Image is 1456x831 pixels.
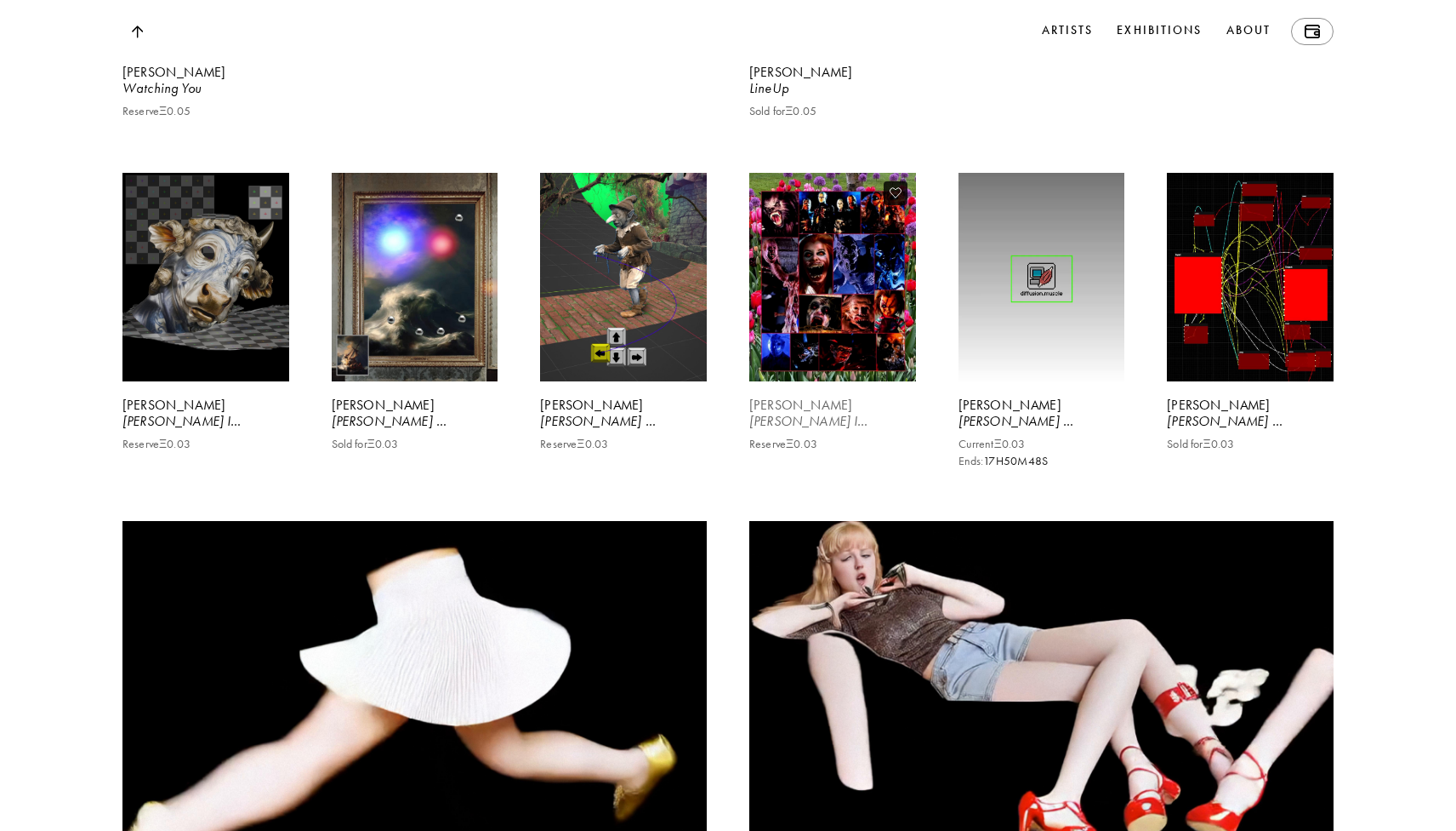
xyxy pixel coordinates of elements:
div: [PERSON_NAME] ARROW_KEY_SEARCHING_FOR_ GOLD.MP4 [540,412,707,431]
span: S [1042,452,1048,471]
div: [PERSON_NAME] NETWORK_EXPRESSIONISM.MP4 [1167,412,1334,431]
b: [PERSON_NAME] [1167,397,1270,413]
b: [PERSON_NAME] [122,64,225,80]
div: [PERSON_NAME] ICONS_SEED_THE_GARDEN_OF_ THE_IP_COMPOSER.MP4 [749,412,916,431]
b: [PERSON_NAME] [749,397,852,413]
img: Wallet icon [1305,25,1320,38]
p: Reserve Ξ 0.03 [122,438,191,451]
div: [PERSON_NAME] DIFFUSION_MUSCLE.MP4 [958,412,1125,431]
b: [PERSON_NAME] [332,397,435,413]
div: LineUp [749,79,1334,98]
img: Top [131,26,143,38]
p: Sold for Ξ 0.05 [749,105,816,118]
span: M [1017,452,1028,471]
div: Watching You [122,79,707,98]
div: [PERSON_NAME] IN_FEAR_OF_ITS_OWN_ U.V_MAP.MP4 [122,412,289,431]
b: [PERSON_NAME] [122,397,225,413]
a: Exhibitions [1113,18,1205,45]
span: H [996,452,1004,471]
p: Sold for Ξ 0.03 [332,438,399,451]
b: [PERSON_NAME] [749,64,852,80]
a: Artists [1038,18,1097,45]
b: [PERSON_NAME] [540,397,643,413]
p: Current Ξ 0.03 [958,438,1026,451]
a: About [1223,18,1275,45]
p: Reserve Ξ 0.03 [540,438,608,451]
span: 17 [983,452,995,471]
span: 50 [1004,452,1017,471]
div: [PERSON_NAME] RATIO_OF_A_MUSEUM_ CRIME.MP4 [332,412,498,431]
a: [PERSON_NAME][PERSON_NAME] RATIO_OF_A_MUSEUM_ CRIME.MP4Sold forΞ0.03 [332,173,498,521]
a: [PERSON_NAME][PERSON_NAME] IN_FEAR_OF_ITS_OWN_ U.V_MAP.MP4ReserveΞ0.03 [122,173,289,521]
a: [PERSON_NAME][PERSON_NAME] ARROW_KEY_SEARCHING_FOR_ GOLD.MP4ReserveΞ0.03 [540,173,707,521]
p: Sold for Ξ 0.03 [1167,438,1234,451]
span: 48 [1028,452,1042,471]
p: Reserve Ξ 0.03 [749,438,817,451]
a: [PERSON_NAME][PERSON_NAME] NETWORK_EXPRESSIONISM.MP4Sold forΞ0.03 [1167,173,1334,521]
a: [PERSON_NAME][PERSON_NAME] DIFFUSION_MUSCLE.MP4CurrentΞ0.03Ends:17H50M48S [958,173,1125,521]
b: [PERSON_NAME] [958,397,1061,413]
a: [PERSON_NAME][PERSON_NAME] ICONS_SEED_THE_GARDEN_OF_ THE_IP_COMPOSER.MP4ReserveΞ0.03 [749,173,916,521]
p: Reserve Ξ 0.05 [122,105,191,118]
p: Ends: [958,455,1049,468]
